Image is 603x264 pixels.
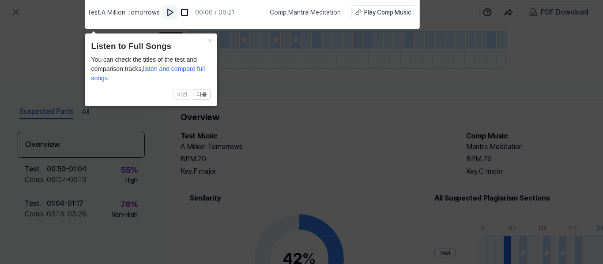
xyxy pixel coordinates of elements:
[193,89,211,100] button: 다음
[87,8,160,17] span: Test . A Million Tomorrows
[270,8,341,17] span: Comp . Mantra Meditation
[91,65,205,82] span: listen and compare full songs.
[351,5,417,19] button: Play Comp Music
[364,8,411,17] div: Play Comp Music
[91,55,211,83] div: You can check the titles of the test and comparison tracks,
[91,40,211,53] header: Listen to Full Songs
[195,8,234,17] div: 00:00 / 06:21
[166,8,175,17] img: play
[180,8,189,17] img: stop
[203,33,217,46] button: Close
